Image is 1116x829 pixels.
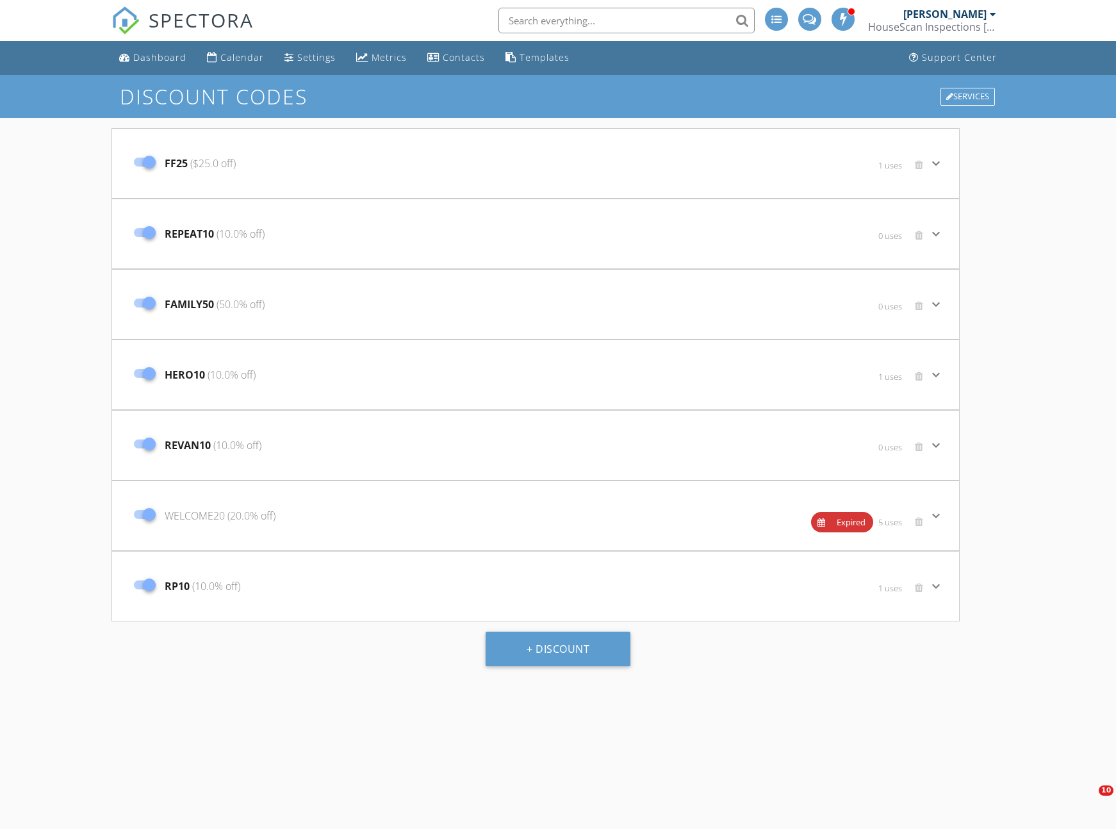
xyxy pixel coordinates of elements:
[190,579,240,593] span: (10.0% off)
[878,517,902,527] span: 5 uses
[165,508,275,523] span: WELCOME20
[165,438,261,453] span: REVAN10
[422,46,490,70] a: Contacts
[188,156,236,170] span: ($25.0 off)
[928,579,944,594] i: keyboard_arrow_down
[1099,785,1113,796] span: 10
[837,516,866,529] span: Expired
[928,508,944,523] i: keyboard_arrow_down
[211,438,261,452] span: (10.0% off)
[939,86,996,107] a: Services
[486,632,630,666] button: + Discount
[120,85,996,108] h1: Discount Codes
[940,88,995,106] div: Services
[205,368,256,382] span: (10.0% off)
[498,8,755,33] input: Search everything...
[928,297,944,312] i: keyboard_arrow_down
[928,156,944,171] i: keyboard_arrow_down
[111,6,140,35] img: The Best Home Inspection Software - Spectora
[220,51,264,63] div: Calendar
[928,367,944,382] i: keyboard_arrow_down
[279,46,341,70] a: Settings
[133,51,186,63] div: Dashboard
[500,46,575,70] a: Templates
[149,6,254,33] span: SPECTORA
[904,46,1002,70] a: Support Center
[214,227,265,241] span: (10.0% off)
[297,51,336,63] div: Settings
[520,51,570,63] div: Templates
[165,367,256,382] span: HERO10
[165,297,265,312] span: FAMILY50
[225,509,275,523] span: (20.0% off)
[351,46,412,70] a: Metrics
[878,442,902,452] span: 0 uses
[165,226,265,242] span: REPEAT10
[868,21,996,33] div: HouseScan Inspections Charleston
[903,8,987,21] div: [PERSON_NAME]
[114,46,192,70] a: Dashboard
[928,226,944,242] i: keyboard_arrow_down
[928,438,944,453] i: keyboard_arrow_down
[111,17,254,44] a: SPECTORA
[1072,785,1103,816] iframe: Intercom live chat
[372,51,407,63] div: Metrics
[878,301,902,311] span: 0 uses
[878,583,902,593] span: 1 uses
[165,579,240,594] span: RP10
[214,297,265,311] span: (50.0% off)
[878,160,902,170] span: 1 uses
[165,156,236,171] span: FF25
[922,51,997,63] div: Support Center
[202,46,269,70] a: Calendar
[443,51,485,63] div: Contacts
[878,231,902,241] span: 0 uses
[878,372,902,382] span: 1 uses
